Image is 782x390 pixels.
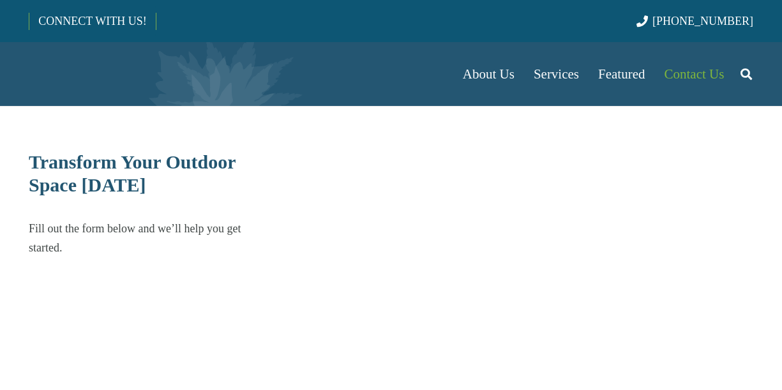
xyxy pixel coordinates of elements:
[733,58,759,90] a: Search
[29,49,241,100] a: Borst-Logo
[453,42,524,106] a: About Us
[655,42,734,106] a: Contact Us
[29,151,236,195] span: Transform Your Outdoor Space [DATE]
[29,6,155,36] a: CONNECT WITH US!
[636,15,753,27] a: [PHONE_NUMBER]
[589,42,654,106] a: Featured
[652,15,753,27] span: [PHONE_NUMBER]
[534,66,579,82] span: Services
[463,66,515,82] span: About Us
[598,66,645,82] span: Featured
[524,42,589,106] a: Services
[665,66,725,82] span: Contact Us
[29,219,266,257] p: Fill out the form below and we’ll help you get started.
